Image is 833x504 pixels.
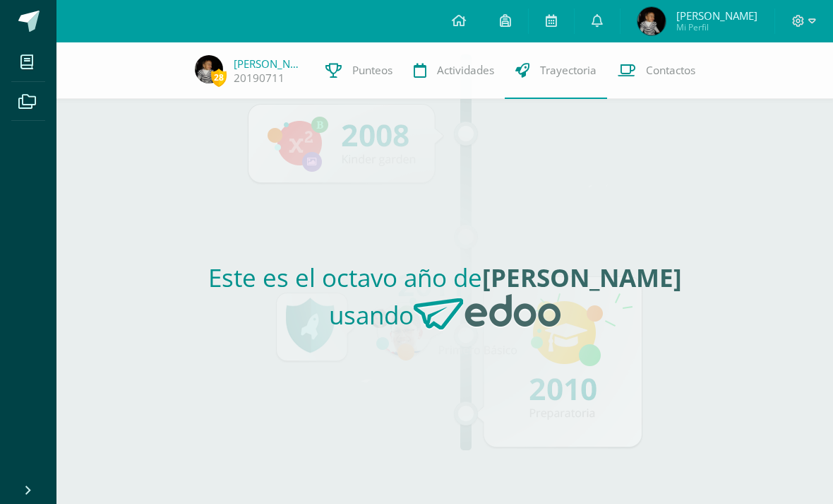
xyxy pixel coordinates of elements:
h2: Este es el octavo año de usando [126,261,765,342]
span: [PERSON_NAME] [676,8,757,23]
span: Punteos [352,63,392,78]
a: Actividades [403,42,505,99]
span: Trayectoria [540,63,597,78]
a: Contactos [607,42,706,99]
span: Contactos [646,63,695,78]
a: Punteos [315,42,403,99]
strong: [PERSON_NAME] [482,261,682,294]
a: Trayectoria [505,42,607,99]
img: 3836b40f9fecdbf2351f436fe8495075.png [195,55,223,83]
span: 28 [211,69,227,86]
img: Edoo [414,294,561,331]
a: [PERSON_NAME] [234,57,304,71]
span: Mi Perfil [676,21,757,33]
span: Actividades [437,63,494,78]
a: 20190711 [234,71,284,86]
img: 3836b40f9fecdbf2351f436fe8495075.png [637,7,666,35]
